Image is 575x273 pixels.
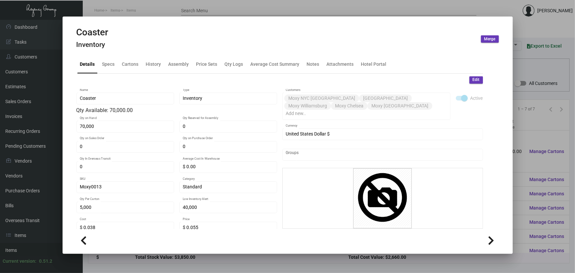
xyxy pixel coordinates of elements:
[76,41,109,49] h4: Inventory
[76,106,277,114] div: Qty Available: 70,000.00
[251,61,300,68] div: Average Cost Summary
[359,95,412,102] mat-chip: [GEOGRAPHIC_DATA]
[3,258,36,265] div: Current version:
[469,76,483,84] button: Edit
[331,102,367,110] mat-chip: Moxy Chelsea
[286,111,447,116] input: Add new..
[484,36,496,42] span: Merge
[102,61,115,68] div: Specs
[367,102,432,110] mat-chip: Moxy [GEOGRAPHIC_DATA]
[80,61,95,68] div: Details
[361,61,387,68] div: Hotel Portal
[307,61,319,68] div: Notes
[473,77,480,83] span: Edit
[39,258,52,265] div: 0.51.2
[168,61,189,68] div: Assembly
[225,61,243,68] div: Qty Logs
[284,102,331,110] mat-chip: Moxy Williamsburg
[327,61,354,68] div: Attachments
[481,35,499,43] button: Merge
[76,27,109,38] h2: Coaster
[470,94,483,102] span: Active
[196,61,217,68] div: Price Sets
[146,61,161,68] div: History
[286,152,479,157] input: Add new..
[122,61,139,68] div: Cartons
[284,95,359,102] mat-chip: Moxy NYC [GEOGRAPHIC_DATA]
